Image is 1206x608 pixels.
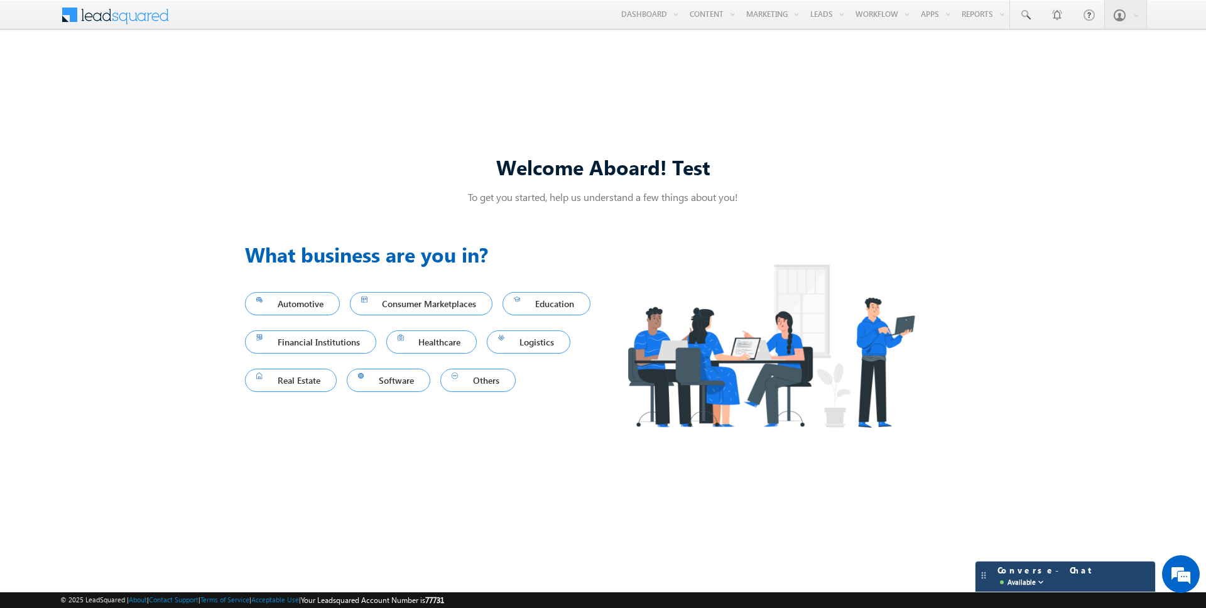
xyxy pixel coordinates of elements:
img: down-arrow [1036,577,1046,587]
p: To get you started, help us understand a few things about you! [245,190,961,204]
span: Healthcare [398,334,466,350]
a: Contact Support [149,595,198,604]
span: Converse - Chat [997,565,1094,589]
img: carter-drag [979,570,989,580]
h3: What business are you in? [245,239,603,269]
span: Logistics [498,334,559,350]
span: Consumer Marketplaces [361,295,482,312]
span: Financial Institutions [256,334,365,350]
span: 77731 [425,595,444,605]
span: Automotive [256,295,329,312]
a: About [129,595,147,604]
span: Your Leadsquared Account Number is [301,595,444,605]
span: © 2025 LeadSquared | | | | | [60,594,444,606]
a: Terms of Service [200,595,249,604]
span: Education [514,295,579,312]
a: Acceptable Use [251,595,299,604]
span: Real Estate [256,372,325,389]
img: Industry.png [603,239,938,452]
span: Software [358,372,420,389]
div: Welcome Aboard! Test [245,153,961,180]
span: Available [1008,576,1036,589]
span: Others [452,372,504,389]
